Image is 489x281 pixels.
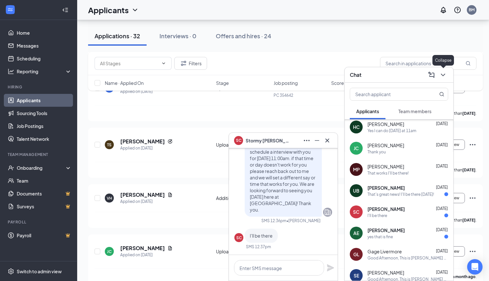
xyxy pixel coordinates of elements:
button: ChevronDown [438,70,448,80]
span: [PERSON_NAME] [367,121,404,127]
span: [DATE] [436,270,448,275]
button: ComposeMessage [426,70,437,80]
svg: ChevronDown [439,71,447,79]
b: [DATE] [462,111,475,116]
div: SE [354,272,359,279]
a: Scheduling [17,52,72,65]
button: Cross [322,135,332,146]
button: Minimize [312,135,322,146]
div: Interviews · 0 [159,32,196,40]
span: Name · Applied On [105,80,144,86]
button: Filter Filters [174,57,207,70]
svg: MagnifyingGlass [439,92,444,97]
div: Thank you [367,149,386,155]
div: Open Intercom Messenger [467,259,483,275]
div: SMS 12:37pm [246,244,271,249]
div: GL [353,251,359,258]
div: Additional Information [216,195,270,201]
div: Hiring [8,84,70,90]
svg: ChevronDown [131,6,139,14]
svg: Settings [8,268,14,275]
span: Stage [216,80,229,86]
a: DocumentsCrown [17,187,72,200]
div: JC [354,145,359,151]
span: [DATE] [436,164,448,168]
a: Messages [17,39,72,52]
div: HC [353,124,360,130]
div: Applied on [DATE] [120,252,173,258]
div: That works I'll be there! [367,170,409,176]
svg: Ellipses [469,248,476,255]
div: Upload Video [216,141,270,148]
svg: Notifications [439,6,447,14]
svg: Plane [327,264,334,272]
svg: QuestionInfo [454,6,461,14]
svg: WorkstreamLogo [7,6,14,13]
div: Applied on [DATE] [120,198,173,205]
div: yes that is fine [367,234,393,240]
span: [PERSON_NAME] [367,142,404,149]
div: Team Management [8,152,70,157]
div: TS [107,142,112,148]
svg: Ellipses [303,137,311,144]
svg: Cross [323,137,331,144]
div: Switch to admin view [17,268,62,275]
h5: [PERSON_NAME] [120,245,165,252]
span: [PERSON_NAME] [367,185,405,191]
div: Onboarding [17,165,66,171]
a: SurveysCrown [17,200,72,213]
div: Applied on [DATE] [120,145,173,151]
div: Collapse [432,55,454,66]
a: Applicants [17,94,72,107]
div: BM [469,7,475,13]
div: JC [107,249,112,254]
div: I'll be there [367,213,387,218]
b: a month ago [452,274,475,279]
span: [PERSON_NAME] [367,227,405,233]
svg: Analysis [8,68,14,75]
h3: Chat [350,71,361,78]
div: Payroll [8,219,70,225]
span: [DATE] [436,185,448,190]
svg: ComposeMessage [428,71,435,79]
span: [PERSON_NAME] [367,206,405,212]
div: Reporting [17,68,72,75]
span: [DATE] [436,249,448,253]
div: SC [353,209,359,215]
div: SC [236,235,242,240]
h5: [PERSON_NAME] [120,138,165,145]
svg: Filter [180,59,187,67]
span: [DATE] [436,227,448,232]
span: [PERSON_NAME] [367,163,404,170]
span: [PERSON_NAME] [367,269,404,276]
input: All Stages [100,60,158,67]
div: AE [353,230,359,236]
div: SMS 12:36pm [261,218,286,223]
div: Applications · 32 [95,32,140,40]
svg: Ellipses [469,141,476,149]
h5: [PERSON_NAME] [120,191,165,198]
span: Score [331,80,344,86]
span: Gage Livermore [367,248,402,255]
svg: Document [168,246,173,251]
a: PayrollCrown [17,229,72,242]
svg: Document [168,192,173,197]
svg: Reapply [168,139,173,144]
svg: Company [324,208,331,216]
span: [DATE] [436,142,448,147]
div: VH [107,195,112,201]
div: Yes I can do [DATE] at 11am [367,128,416,133]
a: Team [17,174,72,187]
a: Sourcing Tools [17,107,72,120]
span: [DATE] [436,206,448,211]
h1: Applicants [88,5,129,15]
span: • [PERSON_NAME] [286,218,321,223]
b: [DATE] [462,168,475,172]
span: I'll be there [250,233,273,239]
div: UB [353,187,359,194]
span: Job posting [274,80,298,86]
a: Talent Network [17,132,72,145]
input: Search in applications [380,57,476,70]
b: [DATE] [462,218,475,222]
